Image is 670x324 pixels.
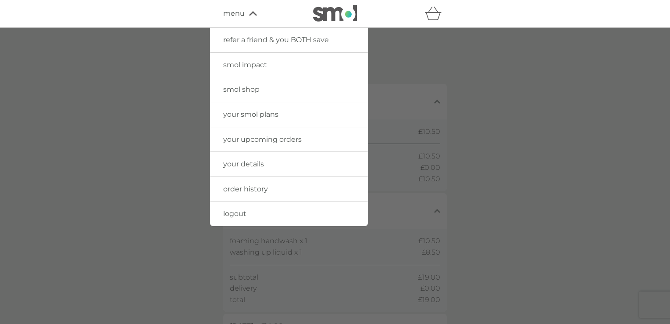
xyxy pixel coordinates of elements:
[223,85,260,94] span: smol shop
[210,77,368,102] a: smol shop
[223,110,278,119] span: your smol plans
[210,152,368,176] a: your details
[223,185,268,193] span: order history
[223,61,267,69] span: smol impact
[313,5,357,22] img: smol
[210,177,368,202] a: order history
[223,8,245,19] span: menu
[223,160,264,168] span: your details
[210,102,368,127] a: your smol plans
[425,5,447,22] div: basket
[210,53,368,77] a: smol impact
[210,28,368,52] a: refer a friend & you BOTH save
[223,135,302,144] span: your upcoming orders
[223,36,329,44] span: refer a friend & you BOTH save
[223,209,246,218] span: logout
[210,202,368,226] a: logout
[210,127,368,152] a: your upcoming orders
